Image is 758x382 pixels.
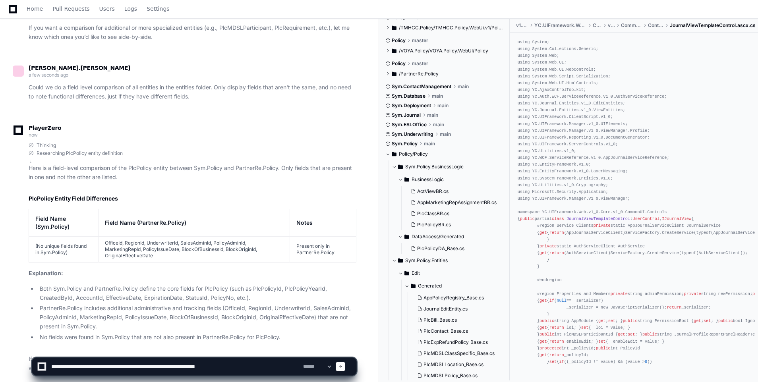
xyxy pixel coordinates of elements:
[611,291,628,296] span: private
[385,148,504,160] button: Policy/Policy
[404,268,409,278] svg: Directory
[440,131,451,137] span: main
[552,216,564,221] span: class
[417,245,464,252] span: PlcPolicyDA_Base.cs
[399,48,488,54] span: /VOYA.Policy/VOYA.Policy.WebUI/Policy
[392,141,418,147] span: Sym.Policy
[392,60,406,67] span: Policy
[392,131,433,137] span: Sym.Underwriting
[29,195,356,203] h2: PlcPolicy Entity Field Differences
[618,332,625,337] span: get
[37,150,123,156] span: Researching PlcPolicy entity definition
[385,68,504,80] button: /PartnerRe.Policy
[408,219,505,230] button: PlcPolicyBR.cs
[147,6,169,11] span: Settings
[423,317,457,323] span: PlcBill_Base.cs
[98,209,290,237] th: Field Name (PartnerRe.Policy)
[539,325,547,330] span: get
[392,23,396,33] svg: Directory
[29,132,38,138] span: now
[516,22,528,29] span: v1.13.2
[628,332,635,337] span: set
[29,125,61,130] span: PlayerZero
[670,22,756,29] span: JournalViewTemplateControl.ascx.cs
[404,280,510,292] button: Generated
[608,22,615,29] span: v1.0
[632,216,659,221] span: UserControl
[414,292,505,303] button: AppPolicyRegistry_Base.cs
[549,339,564,344] span: return
[408,208,505,219] button: PlcClassBR.cs
[417,222,451,228] span: PlcPolicyBR.cs
[417,188,449,195] span: ActViewBR.cs
[37,284,356,303] li: Both Sym.Policy and PartnerRe.Policy define the core fields for PlcPolicy (such as PlcPolicyId, P...
[398,173,510,186] button: BusinessLogic
[398,230,510,243] button: DataAccess/Generated
[392,102,431,109] span: Sym.Deployment
[520,216,535,221] span: public
[29,83,356,101] p: Could we do a field level comparison of all entities in the entities folder. Only display fields ...
[408,186,505,197] button: ActViewBR.cs
[539,244,557,249] span: private
[549,298,554,303] span: if
[549,230,564,235] span: return
[398,256,403,265] svg: Directory
[549,325,564,330] span: return
[424,141,435,147] span: main
[405,164,464,170] span: Sym.Policy.BusinessLogic
[27,6,43,11] span: Home
[404,175,409,184] svg: Directory
[29,23,356,42] p: If you want a comparison for additional or more specialized entities (e.g., PlcMDSLParticipant, P...
[534,22,586,29] span: YC.UIFramework.Web.v1_0
[411,281,416,291] svg: Directory
[549,251,564,255] span: return
[29,270,63,276] strong: Explanation:
[539,251,547,255] span: get
[37,304,356,331] li: PartnerRe.Policy includes additional administrative and tracking fields (OfficeId, RegionId, Unde...
[567,216,630,221] span: JournalViewTemplateControl
[423,339,488,345] span: PlcExpRefundPolicy_Base.cs
[29,65,130,71] span: [PERSON_NAME].[PERSON_NAME]
[557,298,567,303] span: null
[392,254,510,267] button: Sym.Policy.Entities
[539,230,547,235] span: get
[417,199,497,206] span: AppMarketingRepAssignmentBR.cs
[99,6,115,11] span: Users
[412,270,420,276] span: Edit
[598,339,605,344] span: set
[392,160,510,173] button: Sym.Policy.BusinessLogic
[290,237,356,262] td: Present only in PartnerRe.Policy
[392,69,396,79] svg: Directory
[408,243,505,254] button: PlcPolicyDA_Base.cs
[594,223,611,228] span: private
[412,60,428,67] span: master
[29,164,356,182] p: Here is a field-level comparison of the PlcPolicy entity between Sym.Policy and PartnerRe.Policy....
[408,197,505,208] button: AppMarketingRepAssignmentBR.cs
[423,295,484,301] span: AppPolicyRegistry_Base.cs
[392,149,396,159] svg: Directory
[290,209,356,237] th: Notes
[392,83,451,90] span: Sym.ContactManagement
[433,122,444,128] span: main
[414,303,505,314] button: JournalEditEntity.cs
[414,326,505,337] button: PlcContact_Base.cs
[598,318,605,323] span: get
[29,237,99,262] td: (No unique fields found in Sym.Policy)
[392,46,396,56] svg: Directory
[704,318,711,323] span: set
[718,318,733,323] span: public
[52,6,89,11] span: Pull Requests
[458,83,469,90] span: main
[385,21,504,34] button: /TMHCC.Policy/TMHCC.Policy.WebUi.v1/Policy/Controllers/Profile
[412,37,428,44] span: master
[642,332,657,337] span: public
[539,339,547,344] span: get
[667,305,681,310] span: return
[432,93,443,99] span: main
[623,318,638,323] span: public
[662,216,691,221] span: IJournalView
[29,72,68,78] span: a few seconds ago
[412,176,444,183] span: BusinessLogic
[399,25,504,31] span: /TMHCC.Policy/TMHCC.Policy.WebUi.v1/Policy/Controllers/Profile
[608,318,615,323] span: set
